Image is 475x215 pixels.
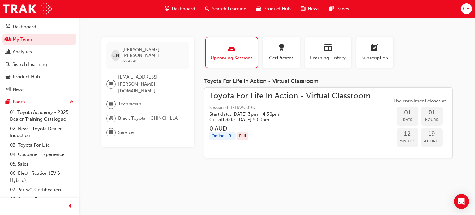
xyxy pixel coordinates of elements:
span: news-icon [301,5,305,13]
a: 03. Toyota For Life [7,140,76,150]
span: Seconds [421,138,443,145]
a: Dashboard [2,21,76,32]
span: Product Hub [263,5,291,12]
span: learningplan-icon [371,44,379,52]
span: car-icon [256,5,261,13]
span: News [308,5,319,12]
span: email-icon [109,80,113,88]
span: [PERSON_NAME] [PERSON_NAME] [122,47,184,58]
span: 12 [397,131,418,138]
span: Search Learning [212,5,246,12]
span: Days [397,116,418,123]
span: Black Toyota - CHINCHILLA [118,115,178,122]
span: 19 [421,131,443,138]
span: 01 [397,109,418,116]
img: Trak [3,2,52,16]
span: briefcase-icon [109,100,113,108]
a: 08. Service Training [7,195,76,204]
span: prev-icon [68,203,73,210]
span: car-icon [6,74,10,80]
span: laptop-icon [228,44,235,52]
span: The enrollment closes at [392,97,447,105]
a: search-iconSearch Learning [200,2,251,15]
span: CN [112,52,119,59]
div: Full [237,132,248,140]
div: News [13,86,24,93]
span: award-icon [278,44,285,52]
span: Upcoming Sessions [210,54,253,62]
span: 659591 [122,58,137,64]
a: Toyota For Life In Action - Virtual ClassroomSession id: TFLIAVC0167Start date: [DATE] 3pm - 4:30... [209,92,447,153]
a: 07. Parts21 Certification [7,185,76,195]
a: 05. Sales [7,159,76,169]
button: Pages [2,96,76,108]
span: department-icon [109,129,113,137]
div: Dashboard [13,23,36,30]
h5: Start date: [DATE] 3pm - 4:30pm [209,111,361,117]
button: DashboardMy TeamAnalyticsSearch LearningProduct HubNews [2,20,76,96]
span: news-icon [6,87,10,92]
span: up-icon [70,98,74,106]
button: Certificates [263,37,300,68]
a: 06. Electrification (EV & Hybrid) [7,169,76,185]
span: Dashboard [172,5,195,12]
span: Service [118,129,134,136]
span: Toyota For Life In Action - Virtual Classroom [209,92,370,100]
div: Open Intercom Messenger [454,194,469,209]
span: organisation-icon [109,114,113,123]
button: Subscription [356,37,393,68]
h3: 0 AUD [209,125,370,132]
span: guage-icon [6,24,10,30]
span: guage-icon [165,5,169,13]
span: search-icon [205,5,209,13]
div: Analytics [13,48,32,55]
a: News [2,84,76,95]
span: search-icon [6,62,10,67]
button: Upcoming Sessions [205,37,258,68]
span: chart-icon [6,49,10,55]
span: Session id: TFLIAVC0167 [209,104,370,111]
span: Technician [118,101,141,108]
a: 02. New - Toyota Dealer Induction [7,124,76,140]
div: Toyota For Life In Action - Virtual Classroom [204,78,453,85]
span: calendar-icon [324,44,332,52]
button: Learning History [305,37,351,68]
span: Subscription [361,54,389,62]
a: Analytics [2,46,76,58]
div: Online URL [209,132,236,140]
a: news-iconNews [296,2,324,15]
span: people-icon [6,37,10,42]
a: Product Hub [2,71,76,83]
span: Pages [336,5,349,12]
a: My Team [2,34,76,45]
a: Search Learning [2,59,76,70]
span: Hours [421,116,443,123]
div: Pages [13,98,25,105]
a: 04. Customer Experience [7,150,76,159]
span: [EMAIL_ADDRESS][PERSON_NAME][DOMAIN_NAME] [118,74,184,95]
span: 01 [421,109,443,116]
h5: Cut off date: [DATE] 5:00pm [209,117,361,123]
span: CH [463,5,470,12]
a: guage-iconDashboard [160,2,200,15]
a: 01. Toyota Academy - 2025 Dealer Training Catalogue [7,108,76,124]
div: Product Hub [13,73,40,80]
a: car-iconProduct Hub [251,2,296,15]
span: Learning History [310,54,347,62]
a: pages-iconPages [324,2,354,15]
span: pages-icon [6,99,10,105]
span: Certificates [267,54,295,62]
span: pages-icon [329,5,334,13]
button: CH [461,3,472,14]
span: Minutes [397,138,418,145]
div: Search Learning [12,61,47,68]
